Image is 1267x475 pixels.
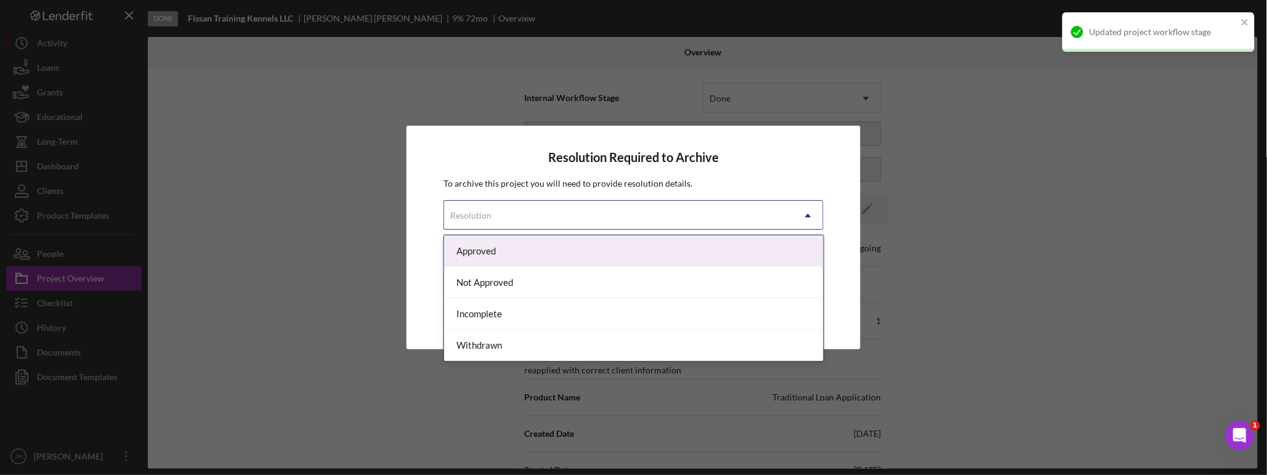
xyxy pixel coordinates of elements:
[444,235,823,267] div: Approved
[444,330,823,361] div: Withdrawn
[444,267,823,298] div: Not Approved
[1090,27,1237,37] div: Updated project workflow stage
[450,211,492,221] div: Resolution
[444,298,823,330] div: Incomplete
[443,150,824,164] h4: Resolution Required to Archive
[1225,421,1255,450] iframe: Intercom live chat
[443,177,824,190] p: To archive this project you will need to provide resolution details.
[1250,421,1260,431] span: 1
[1241,17,1250,29] button: close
